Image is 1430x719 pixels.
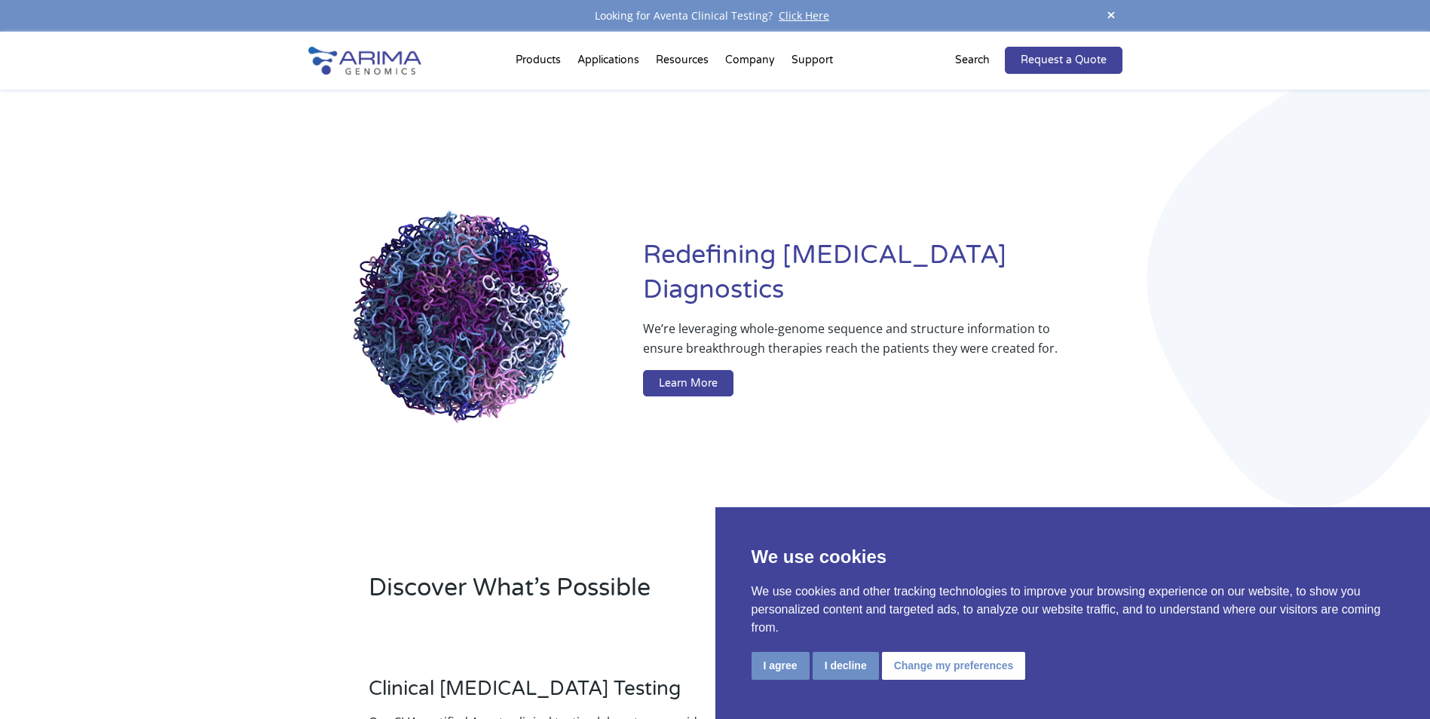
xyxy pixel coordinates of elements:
[1005,47,1122,74] a: Request a Quote
[752,583,1395,637] p: We use cookies and other tracking technologies to improve your browsing experience on our website...
[369,677,779,712] h3: Clinical [MEDICAL_DATA] Testing
[813,652,879,680] button: I decline
[752,652,810,680] button: I agree
[773,8,835,23] a: Click Here
[955,50,990,70] p: Search
[643,319,1061,370] p: We’re leveraging whole-genome sequence and structure information to ensure breakthrough therapies...
[308,6,1122,26] div: Looking for Aventa Clinical Testing?
[752,543,1395,571] p: We use cookies
[882,652,1026,680] button: Change my preferences
[643,370,733,397] a: Learn More
[643,238,1122,319] h1: Redefining [MEDICAL_DATA] Diagnostics
[308,47,421,75] img: Arima-Genomics-logo
[369,571,908,617] h2: Discover What’s Possible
